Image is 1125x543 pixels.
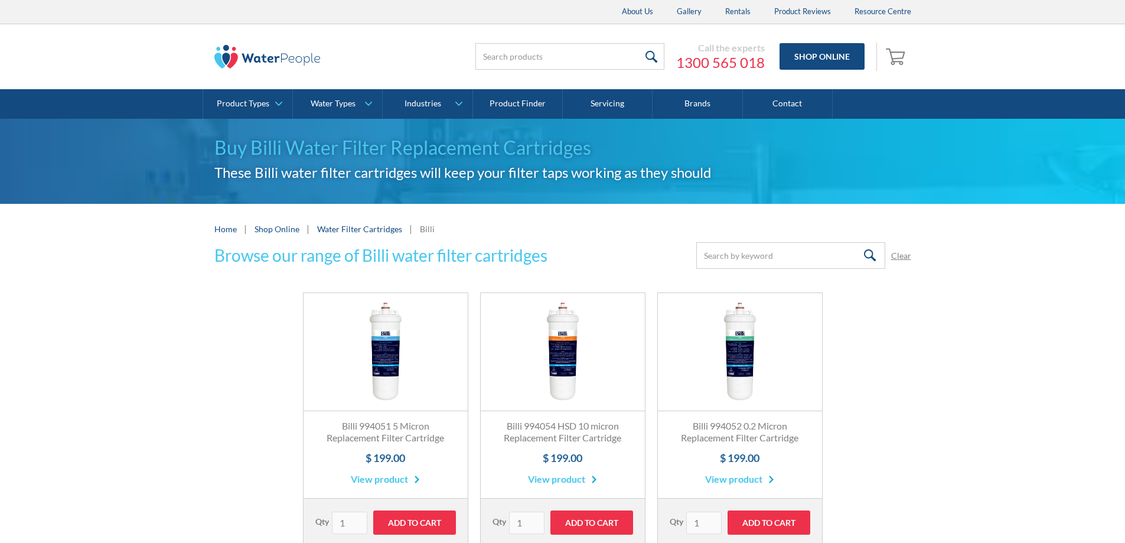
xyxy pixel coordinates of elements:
[550,511,633,535] input: Add to Cart
[891,249,911,262] a: Clear
[420,223,435,235] div: Billi
[696,242,911,269] form: Email Form
[305,222,311,236] div: |
[493,420,633,445] h3: Billi 994054 HSD 10 micron Replacement Filter Cartridge
[676,54,765,71] a: 1300 565 018
[473,89,563,119] a: Product Finder
[670,450,810,466] h4: $ 199.00
[315,420,456,445] h3: Billi 994051 5 Micron Replacement Filter Cartridge
[203,89,292,119] a: Product Types
[217,99,269,109] div: Product Types
[311,99,356,109] div: Water Types
[670,420,810,445] h3: Billi 994052 0.2 Micron Replacement Filter Cartridge
[405,99,441,109] div: Industries
[705,472,774,486] a: View product
[214,162,911,183] h2: These Billi water filter cartridges will keep your filter taps working as they should
[883,43,911,71] a: Open empty cart
[408,222,414,236] div: |
[214,45,321,69] img: The Water People
[255,223,299,235] a: Shop Online
[243,222,249,236] div: |
[475,43,664,70] input: Search products
[493,450,633,466] h4: $ 199.00
[563,89,653,119] a: Servicing
[743,89,833,119] a: Contact
[315,515,329,528] label: Qty
[373,511,456,535] input: Add to Cart
[676,42,765,54] div: Call the experts
[383,89,472,119] a: Industries
[493,515,506,528] label: Qty
[214,134,911,162] h1: Buy Billi Water Filter Replacement Cartridges
[780,43,865,70] a: Shop Online
[696,242,885,269] input: Search by keyword
[670,515,683,528] label: Qty
[886,47,908,66] img: shopping cart
[317,224,402,234] a: Water Filter Cartridges
[528,472,597,486] a: View product
[214,243,547,268] h3: Browse our range of Billi water filter cartridges
[315,450,456,466] h4: $ 199.00
[293,89,382,119] a: Water Types
[728,511,810,535] input: Add to Cart
[351,472,420,486] a: View product
[214,223,237,235] a: Home
[653,89,742,119] a: Brands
